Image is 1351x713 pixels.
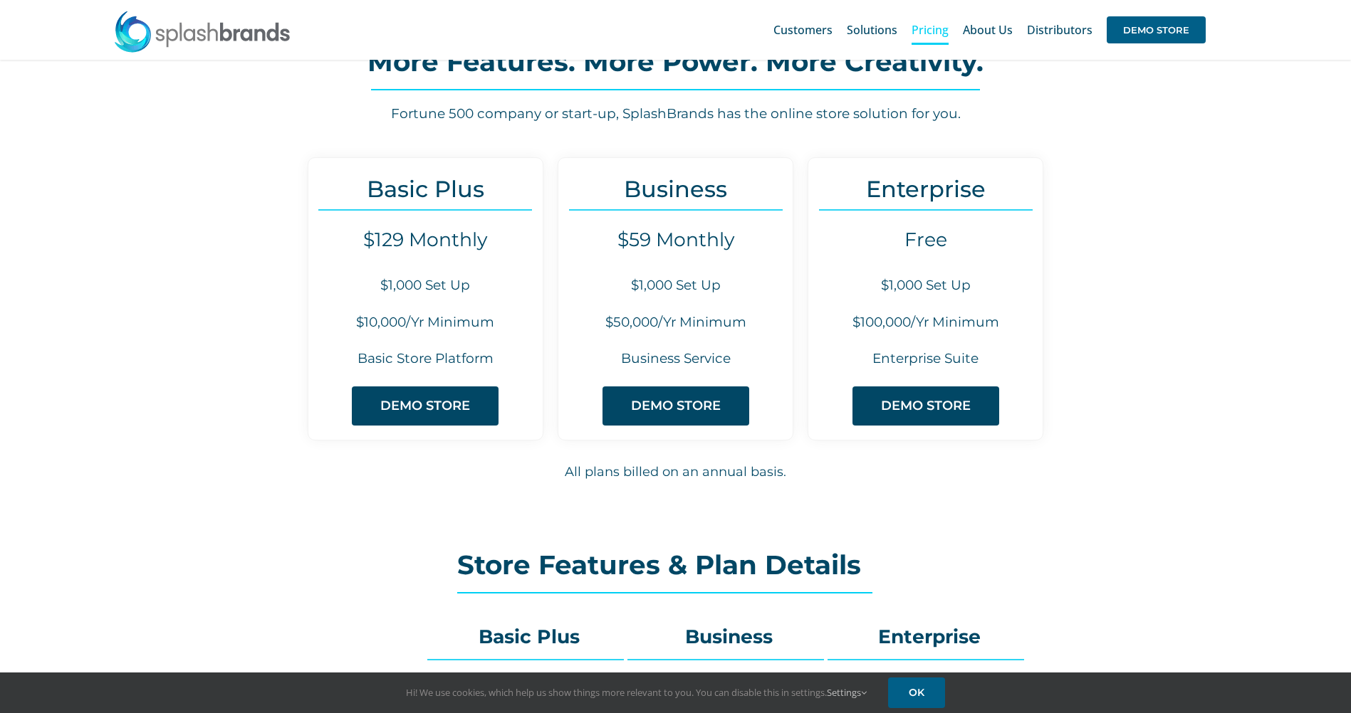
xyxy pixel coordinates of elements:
h4: $129 Monthly [308,228,543,251]
span: About Us [963,24,1013,36]
h6: All plans billed on an annual basis. [177,463,1174,482]
strong: Business [685,625,773,648]
a: OK [888,677,945,708]
h4: Free [808,228,1043,251]
h2: More Features. More Power. More Creativity. [177,48,1174,76]
a: Customers [773,7,833,53]
h6: $10,000/Yr Minimum [308,313,543,332]
strong: Basic Plus [479,625,580,648]
strong: Plan Basics [188,672,268,688]
h2: Store Features & Plan Details [457,551,894,579]
span: DEMO STORE [1107,16,1206,43]
a: Distributors [1027,7,1092,53]
h6: Fortune 500 company or start-up, SplashBrands has the online store solution for you. [177,105,1174,124]
h6: Enterprise Suite [808,349,1043,369]
h6: $1,000 Set Up [808,276,1043,295]
span: Solutions [847,24,897,36]
h3: Enterprise [808,176,1043,202]
h6: $1,000 Set Up [558,276,793,295]
span: DEMO STORE [881,398,971,413]
a: DEMO STORE [1107,7,1206,53]
a: Pricing [912,7,949,53]
h3: Basic Plus [308,176,543,202]
span: Hi! We use cookies, which help us show things more relevant to you. You can disable this in setti... [406,686,867,699]
h6: $50,000/Yr Minimum [558,313,793,332]
h6: $1,000 Set Up [308,276,543,295]
a: DEMO STORE [603,386,749,426]
a: DEMO STORE [352,386,499,426]
img: SplashBrands.com Logo [113,10,291,53]
h6: Business Service [558,349,793,369]
a: DEMO STORE [852,386,999,426]
strong: Enterprise [878,625,981,648]
span: DEMO STORE [380,398,470,413]
span: DEMO STORE [631,398,721,413]
h3: Business [558,176,793,202]
span: Distributors [1027,24,1092,36]
h4: $59 Monthly [558,228,793,251]
span: Customers [773,24,833,36]
nav: Main Menu Sticky [773,7,1206,53]
span: Pricing [912,24,949,36]
h6: Basic Store Platform [308,349,543,369]
h6: $100,000/Yr Minimum [808,313,1043,332]
a: Settings [827,686,867,699]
